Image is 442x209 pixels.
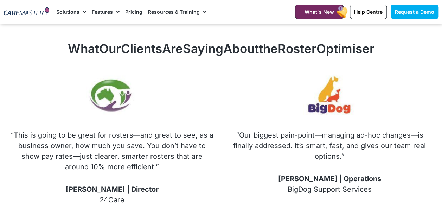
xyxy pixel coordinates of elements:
[121,41,162,56] span: Clients
[68,41,99,56] span: What
[86,70,139,123] img: 24Care Australia Logo
[316,41,374,56] span: Optimiser
[228,130,431,161] p: “Our biggest pain-point—managing ad-hoc changes—is finally addressed. It’s smart, fast, and gives...
[354,9,383,15] span: Help Centre
[4,7,49,17] img: CareMaster Logo
[391,5,438,19] a: Request a Demo
[350,5,387,19] a: Help Centre
[66,185,159,194] span: [PERSON_NAME] | Director
[259,41,278,56] span: the
[223,41,259,56] span: About
[99,41,121,56] span: Our
[305,9,334,15] span: What's New
[228,173,431,195] p: BigDog Support Services
[278,175,381,183] span: [PERSON_NAME] | Operations
[395,9,434,15] span: Request a Demo
[162,41,183,56] span: Are
[295,5,344,19] a: What's New
[11,130,214,172] p: “This is going to be great for rosters—and great to see, as a business owner, how much you save. ...
[11,184,214,205] p: 24Care
[278,41,316,56] span: Roster
[183,41,223,56] span: Saying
